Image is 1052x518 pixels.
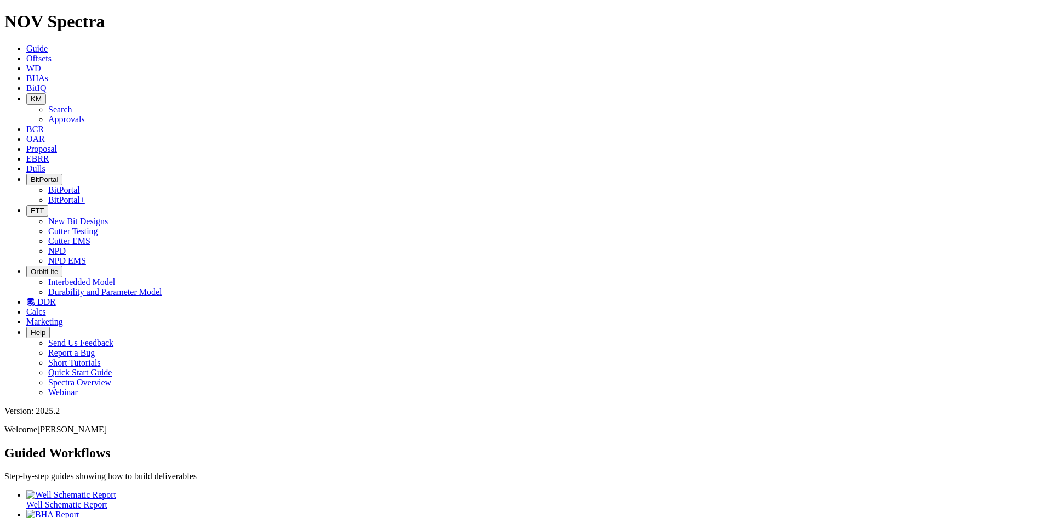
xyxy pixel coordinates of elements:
[48,338,113,348] a: Send Us Feedback
[26,307,46,316] a: Calcs
[26,317,63,326] a: Marketing
[31,328,45,337] span: Help
[48,368,112,377] a: Quick Start Guide
[31,175,58,184] span: BitPortal
[48,388,78,397] a: Webinar
[26,73,48,83] a: BHAs
[26,490,116,500] img: Well Schematic Report
[31,207,44,215] span: FTT
[48,217,108,226] a: New Bit Designs
[26,500,107,509] span: Well Schematic Report
[26,164,45,173] a: Dulls
[48,277,115,287] a: Interbedded Model
[26,266,62,277] button: OrbitLite
[48,226,98,236] a: Cutter Testing
[26,154,49,163] a: EBRR
[26,144,57,153] a: Proposal
[26,174,62,185] button: BitPortal
[4,446,1048,460] h2: Guided Workflows
[4,425,1048,435] p: Welcome
[26,297,56,306] a: DDR
[26,327,50,338] button: Help
[48,378,111,387] a: Spectra Overview
[26,64,41,73] a: WD
[4,406,1048,416] div: Version: 2025.2
[48,287,162,297] a: Durability and Parameter Model
[26,54,52,63] a: Offsets
[37,425,107,434] span: [PERSON_NAME]
[48,358,101,367] a: Short Tutorials
[26,134,45,144] a: OAR
[48,185,80,195] a: BitPortal
[48,195,85,204] a: BitPortal+
[48,246,66,255] a: NPD
[48,105,72,114] a: Search
[26,93,46,105] button: KM
[48,236,90,246] a: Cutter EMS
[26,44,48,53] a: Guide
[26,205,48,217] button: FTT
[37,297,56,306] span: DDR
[48,348,95,357] a: Report a Bug
[26,124,44,134] a: BCR
[26,490,1048,509] a: Well Schematic Report Well Schematic Report
[31,95,42,103] span: KM
[48,256,86,265] a: NPD EMS
[31,267,58,276] span: OrbitLite
[48,115,85,124] a: Approvals
[4,12,1048,32] h1: NOV Spectra
[26,83,46,93] a: BitIQ
[4,471,1048,481] p: Step-by-step guides showing how to build deliverables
